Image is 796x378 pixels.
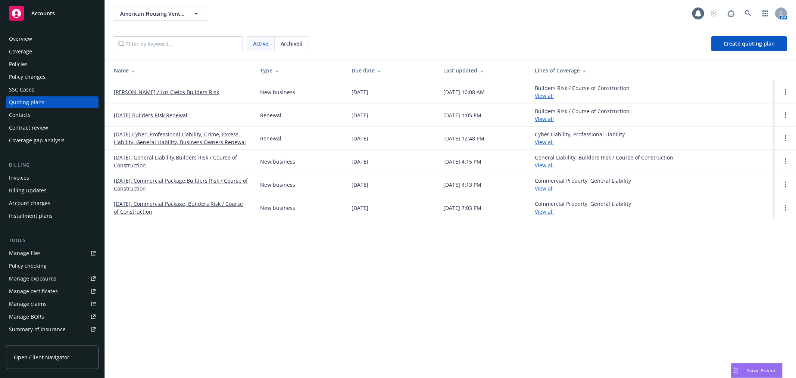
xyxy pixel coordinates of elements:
div: SSC Cases [9,84,34,96]
div: Manage claims [9,298,47,310]
div: Renewal [260,111,281,119]
button: Nova Assist [731,363,783,378]
span: American Housing Ventures, LLC [120,10,185,18]
a: SSC Cases [6,84,99,96]
a: Policy changes [6,71,99,83]
div: Manage BORs [9,311,44,323]
a: Manage exposures [6,273,99,285]
div: Overview [9,33,32,45]
div: [DATE] 10:08 AM [443,88,485,96]
div: General Liability, Builders Risk / Course of Construction [535,154,673,169]
div: Tools [6,237,99,244]
a: Billing updates [6,185,99,196]
div: Lines of Coverage [535,66,769,74]
a: Open options [781,134,790,143]
div: [DATE] 1:05 PM [443,111,481,119]
a: [DATE]: Commercial Package;Builders Risk / Course of Construction [114,177,248,192]
a: Contacts [6,109,99,121]
div: Contacts [9,109,31,121]
span: Accounts [31,10,55,16]
div: [DATE] [352,111,368,119]
div: New business [260,88,295,96]
div: Invoices [9,172,29,184]
a: Invoices [6,172,99,184]
div: [DATE] [352,88,368,96]
div: [DATE] 4:15 PM [443,158,481,165]
div: Renewal [260,134,281,142]
a: Open options [781,180,790,189]
div: Installment plans [9,210,53,222]
a: View all [535,92,554,99]
div: New business [260,204,295,212]
a: View all [535,162,554,169]
span: Active [253,40,268,47]
div: Cyber Liability, Professional Liability [535,130,625,146]
div: [DATE] [352,134,368,142]
div: Due date [352,66,431,74]
a: View all [535,139,554,146]
a: View all [535,115,554,123]
a: Summary of insurance [6,323,99,335]
a: Account charges [6,197,99,209]
span: Create quoting plan [724,40,775,47]
div: Commercial Property, General Liability [535,177,631,192]
a: Switch app [758,6,773,21]
a: Coverage [6,46,99,58]
a: Create quoting plan [711,36,787,51]
div: [DATE] [352,158,368,165]
div: Commercial Property, General Liability [535,200,631,216]
input: Filter by keyword... [114,36,243,51]
div: Builders Risk / Course of Construction [535,84,630,100]
a: View all [535,208,554,215]
a: [DATE]: Commercial Package, Builders Risk / Course of Construction [114,200,248,216]
a: Open options [781,111,790,120]
div: Builders Risk / Course of Construction [535,107,630,123]
div: New business [260,181,295,189]
div: [DATE] 12:48 PM [443,134,484,142]
div: Manage files [9,247,41,259]
div: Last updated [443,66,523,74]
a: [DATE] Cyber, Professional Liability, Crime, Excess Liability, General Liability, Business Owners... [114,130,248,146]
a: [DATE]: General Liability;Builders Risk / Course of Construction [114,154,248,169]
div: [DATE] [352,204,368,212]
div: Policy checking [9,260,47,272]
div: Manage exposures [9,273,56,285]
div: Quoting plans [9,96,44,108]
div: Coverage [9,46,32,58]
a: Policies [6,58,99,70]
div: Billing [6,161,99,169]
div: Billing updates [9,185,47,196]
button: American Housing Ventures, LLC [114,6,207,21]
a: Manage certificates [6,285,99,297]
a: Manage claims [6,298,99,310]
a: Report a Bug [724,6,739,21]
a: Open options [781,203,790,212]
div: Summary of insurance [9,323,66,335]
div: Policies [9,58,28,70]
div: New business [260,158,295,165]
div: Name [114,66,248,74]
div: Contract review [9,122,48,134]
div: Type [260,66,340,74]
a: Open options [781,87,790,96]
a: Coverage gap analysis [6,134,99,146]
a: Manage BORs [6,311,99,323]
div: Manage certificates [9,285,58,297]
span: Nova Assist [747,367,776,374]
a: Overview [6,33,99,45]
a: [PERSON_NAME] / Los Cielos Builders Risk [114,88,219,96]
a: View all [535,185,554,192]
div: [DATE] 7:03 PM [443,204,481,212]
div: [DATE] [352,181,368,189]
a: Open options [781,157,790,166]
a: Search [741,6,756,21]
a: [DATE] Builders Risk Renewal [114,111,187,119]
a: Quoting plans [6,96,99,108]
span: Archived [281,40,303,47]
a: Policy checking [6,260,99,272]
div: [DATE] 4:13 PM [443,181,481,189]
a: Installment plans [6,210,99,222]
a: Contract review [6,122,99,134]
div: Account charges [9,197,50,209]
